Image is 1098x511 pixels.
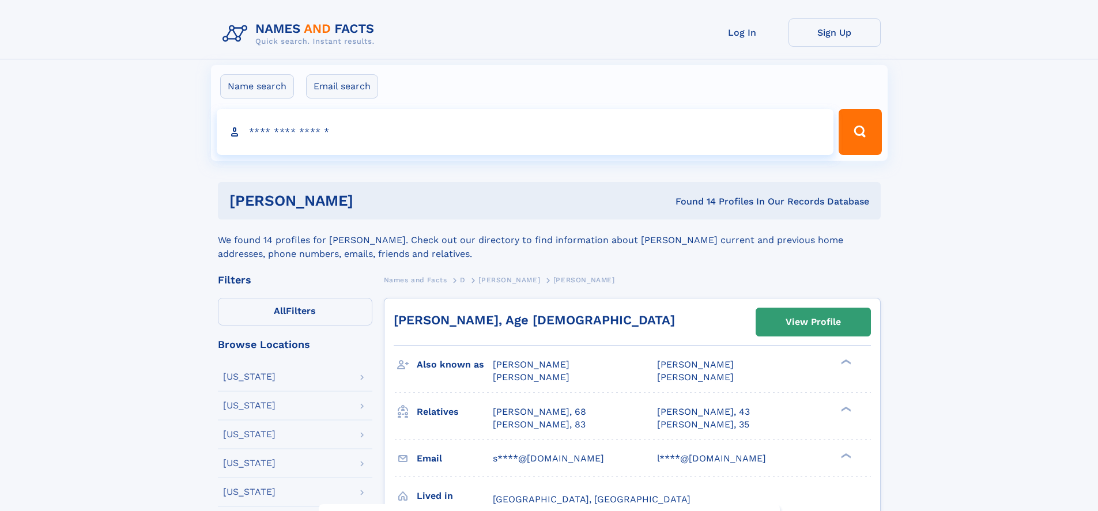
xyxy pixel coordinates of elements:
[657,359,734,370] span: [PERSON_NAME]
[218,18,384,50] img: Logo Names and Facts
[417,449,493,468] h3: Email
[417,355,493,374] h3: Also known as
[223,487,276,497] div: [US_STATE]
[788,18,881,47] a: Sign Up
[223,430,276,439] div: [US_STATE]
[838,358,852,366] div: ❯
[478,276,540,284] span: [PERSON_NAME]
[493,372,569,383] span: [PERSON_NAME]
[493,359,569,370] span: [PERSON_NAME]
[220,74,294,99] label: Name search
[218,298,372,325] label: Filters
[417,486,493,506] h3: Lived in
[493,418,586,431] a: [PERSON_NAME], 83
[657,372,734,383] span: [PERSON_NAME]
[478,272,540,287] a: [PERSON_NAME]
[274,305,286,316] span: All
[838,452,852,459] div: ❯
[838,405,852,412] div: ❯
[218,275,372,285] div: Filters
[217,109,834,155] input: search input
[786,309,841,335] div: View Profile
[306,74,378,99] label: Email search
[460,276,466,284] span: D
[460,272,466,287] a: D
[218,219,881,261] div: We found 14 profiles for [PERSON_NAME]. Check out our directory to find information about [PERSON...
[493,406,586,418] a: [PERSON_NAME], 68
[218,339,372,350] div: Browse Locations
[229,194,515,208] h1: [PERSON_NAME]
[756,308,870,336] a: View Profile
[223,459,276,468] div: [US_STATE]
[514,195,869,208] div: Found 14 Profiles In Our Records Database
[696,18,788,47] a: Log In
[839,109,881,155] button: Search Button
[657,406,750,418] a: [PERSON_NAME], 43
[493,494,691,505] span: [GEOGRAPHIC_DATA], [GEOGRAPHIC_DATA]
[384,272,447,287] a: Names and Facts
[394,313,675,327] a: [PERSON_NAME], Age [DEMOGRAPHIC_DATA]
[553,276,615,284] span: [PERSON_NAME]
[223,401,276,410] div: [US_STATE]
[223,372,276,381] div: [US_STATE]
[657,418,749,431] a: [PERSON_NAME], 35
[417,402,493,422] h3: Relatives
